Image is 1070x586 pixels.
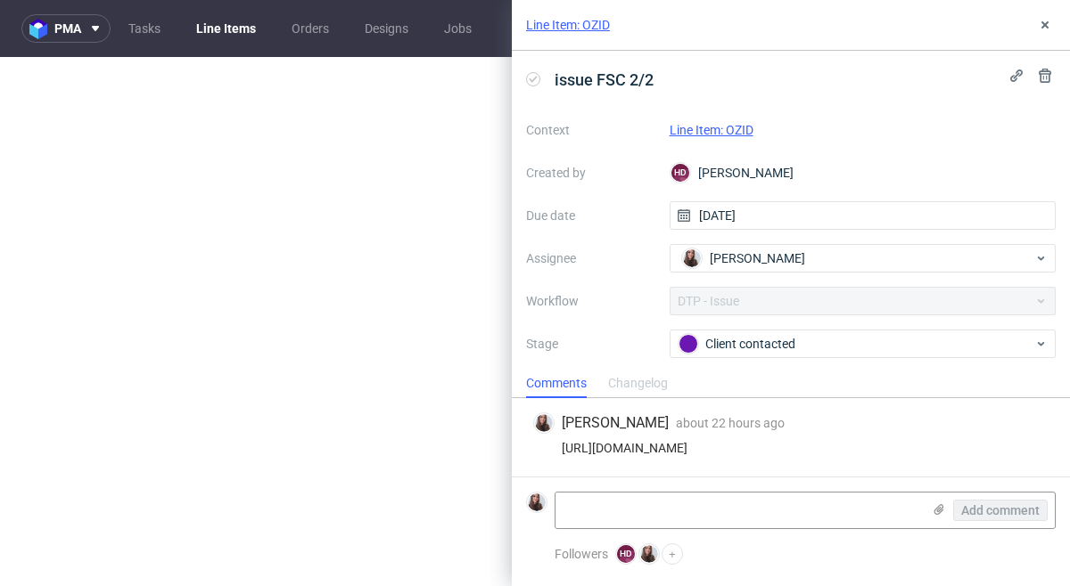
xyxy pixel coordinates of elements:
[662,543,683,565] button: +
[526,205,655,226] label: Due date
[54,22,81,35] span: pma
[670,159,1057,187] div: [PERSON_NAME]
[671,164,689,182] figcaption: HD
[526,248,655,269] label: Assignee
[710,249,805,267] span: [PERSON_NAME]
[562,413,669,433] span: [PERSON_NAME]
[535,414,553,432] img: Sandra Beśka
[526,16,610,34] a: Line Item: OZID
[670,123,753,137] a: Line Item: OZID
[679,334,1033,354] div: Client contacted
[526,290,655,312] label: Workflow
[617,545,635,563] figcaption: HD
[676,416,785,430] span: about 22 hours ago
[555,547,608,561] span: Followers
[526,333,655,354] label: Stage
[640,545,658,563] img: Sandra Beśka
[547,65,661,94] span: issue FSC 2/2
[683,249,701,267] img: Sandra Beśka
[281,14,340,43] a: Orders
[526,119,655,141] label: Context
[21,14,111,43] button: pma
[185,14,267,43] a: Line Items
[433,14,482,43] a: Jobs
[118,14,171,43] a: Tasks
[608,370,668,398] div: Changelog
[528,493,546,511] img: Sandra Beśka
[526,370,587,398] div: Comments
[526,162,655,183] label: Created by
[354,14,419,43] a: Designs
[533,441,1049,455] div: [URL][DOMAIN_NAME]
[29,19,54,39] img: logo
